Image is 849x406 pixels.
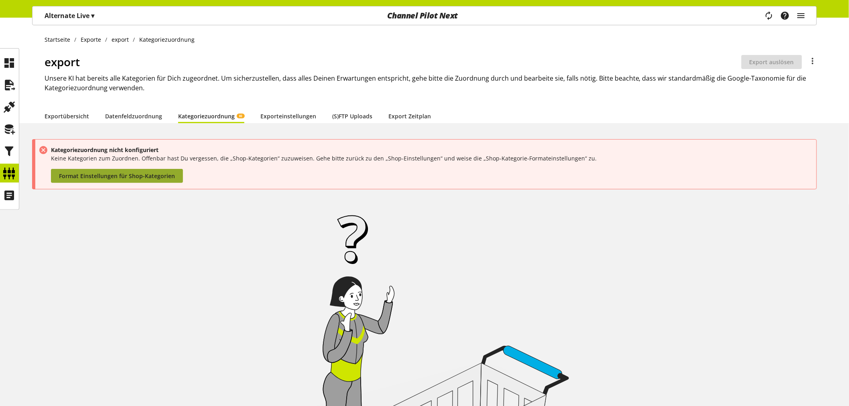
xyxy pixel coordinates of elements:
span: KI [239,114,242,118]
button: Export auslösen [741,55,802,69]
a: Datenfeldzuordnung [105,112,162,120]
p: Alternate Live [45,11,94,20]
span: Format Einstellungen für Shop-Kategorien [59,172,175,180]
p: Keine Kategorien zum Zuordnen. Offenbar hast Du vergessen, die „Shop-Kategorien“ zuzuweisen. Gehe... [51,154,813,162]
a: Exporteinstellungen [260,112,316,120]
span: Export auslösen [749,58,794,66]
a: Startseite [45,35,75,44]
a: Exportübersicht [45,112,89,120]
span: Startseite [45,35,70,44]
a: Exporte [77,35,106,44]
h2: Unsere KI hat bereits alle Kategorien für Dich zugeordnet. Um sicherzustellen, dass alles Deinen ... [45,73,817,93]
a: KategoriezuordnungKI [178,112,244,120]
nav: main navigation [32,6,817,25]
span: ▾ [91,11,94,20]
h4: Kategoriezuordnung nicht konfiguriert [51,146,813,154]
a: Export Zeitplan [388,112,431,120]
a: (S)FTP Uploads [332,112,372,120]
h1: export [45,53,741,70]
span: Exporte [81,35,101,44]
a: Format Einstellungen für Shop-Kategorien [51,169,183,183]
